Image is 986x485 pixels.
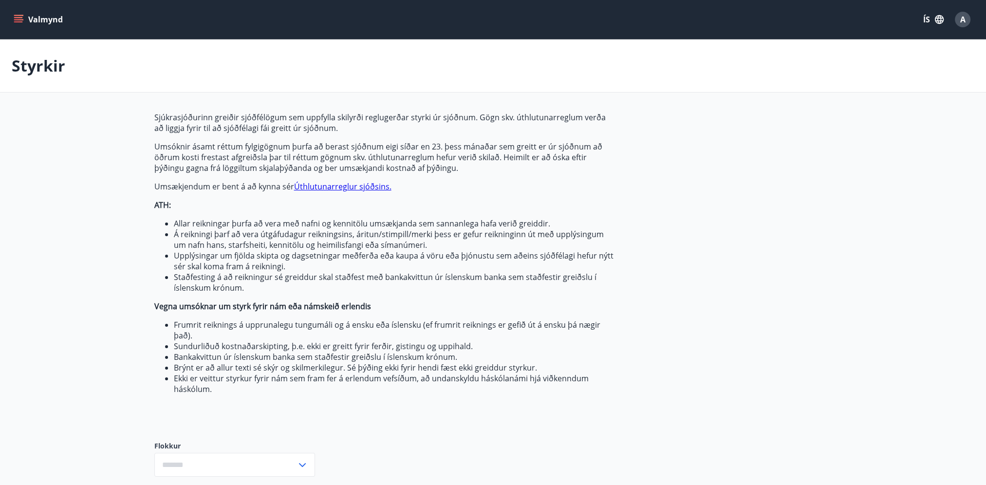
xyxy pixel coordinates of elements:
li: Upplýsingar um fjölda skipta og dagsetningar meðferða eða kaupa á vöru eða þjónustu sem aðeins sj... [174,250,614,272]
li: Ekki er veittur styrkur fyrir nám sem fram fer á erlendum vefsíðum, að undanskyldu háskólanámi hj... [174,373,614,394]
li: Staðfesting á að reikningur sé greiddur skal staðfest með bankakvittun úr íslenskum banka sem sta... [174,272,614,293]
li: Frumrit reiknings á upprunalegu tungumáli og á ensku eða íslensku (ef frumrit reiknings er gefið ... [174,319,614,341]
button: A [951,8,974,31]
p: Styrkir [12,55,65,76]
strong: ATH: [154,200,171,210]
span: A [960,14,966,25]
button: menu [12,11,67,28]
li: Sundurliðuð kostnaðarskipting, þ.e. ekki er greitt fyrir ferðir, gistingu og uppihald. [174,341,614,352]
a: Úthlutunarreglur sjóðsins. [294,181,391,192]
li: Allar reikningar þurfa að vera með nafni og kennitölu umsækjanda sem sannanlega hafa verið greiddir. [174,218,614,229]
li: Brýnt er að allur texti sé skýr og skilmerkilegur. Sé þýðing ekki fyrir hendi fæst ekki greiddur ... [174,362,614,373]
label: Flokkur [154,441,315,451]
li: Á reikningi þarf að vera útgáfudagur reikningsins, áritun/stimpill/merki þess er gefur reikningin... [174,229,614,250]
strong: Vegna umsóknar um styrk fyrir nám eða námskeið erlendis [154,301,371,312]
button: ÍS [918,11,949,28]
p: Sjúkrasjóðurinn greiðir sjóðfélögum sem uppfylla skilyrði reglugerðar styrki úr sjóðnum. Gögn skv... [154,112,614,133]
p: Umsóknir ásamt réttum fylgigögnum þurfa að berast sjóðnum eigi síðar en 23. þess mánaðar sem grei... [154,141,614,173]
p: Umsækjendum er bent á að kynna sér [154,181,614,192]
li: Bankakvittun úr íslenskum banka sem staðfestir greiðslu í íslenskum krónum. [174,352,614,362]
